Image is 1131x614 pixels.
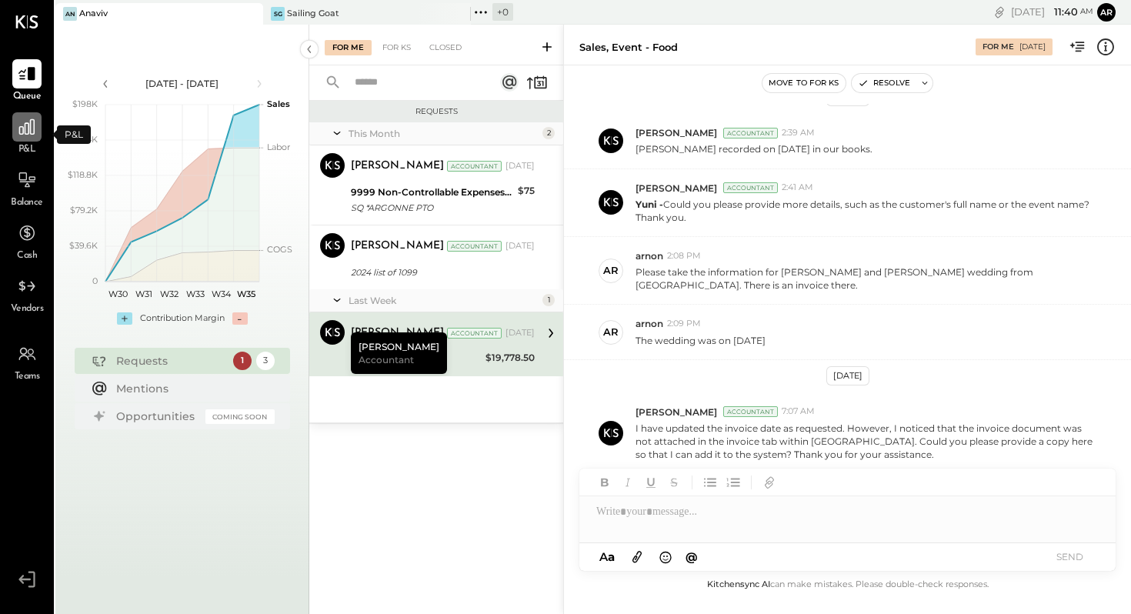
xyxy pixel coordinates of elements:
[636,126,717,139] span: [PERSON_NAME]
[18,143,36,157] span: P&L
[603,263,619,278] div: ar
[267,98,290,109] text: Sales
[185,289,204,299] text: W33
[287,8,339,20] div: Sailing Goat
[69,240,98,251] text: $39.6K
[422,40,469,55] div: Closed
[351,325,444,341] div: [PERSON_NAME]
[57,125,91,144] div: P&L
[636,405,717,419] span: [PERSON_NAME]
[664,472,684,492] button: Strikethrough
[256,352,275,370] div: 3
[636,198,1095,224] p: Could you please provide more details, such as the customer's full name or the event name? Thank ...
[1,112,53,157] a: P&L
[351,239,444,254] div: [PERSON_NAME]
[723,472,743,492] button: Ordered List
[140,312,225,325] div: Contribution Margin
[11,196,43,210] span: Balance
[325,40,372,55] div: For Me
[636,422,1095,461] p: I have updated the invoice date as requested. However, I noticed that the invoice document was no...
[63,7,77,21] div: An
[232,312,248,325] div: -
[1,165,53,210] a: Balance
[351,332,447,374] div: [PERSON_NAME]
[108,289,128,299] text: W30
[116,353,225,369] div: Requests
[1080,6,1093,17] span: am
[636,265,1095,292] p: Please take the information for [PERSON_NAME] and [PERSON_NAME] wedding from [GEOGRAPHIC_DATA]. T...
[11,302,44,316] span: Vendors
[641,472,661,492] button: Underline
[992,4,1007,20] div: copy link
[237,289,255,299] text: W35
[17,249,37,263] span: Cash
[618,472,638,492] button: Italic
[983,42,1014,52] div: For Me
[116,409,198,424] div: Opportunities
[15,370,40,384] span: Teams
[723,406,778,417] div: Accountant
[447,328,502,339] div: Accountant
[700,472,720,492] button: Unordered List
[505,240,535,252] div: [DATE]
[359,353,414,366] span: Accountant
[447,161,502,172] div: Accountant
[447,241,502,252] div: Accountant
[135,289,152,299] text: W31
[636,182,717,195] span: [PERSON_NAME]
[686,549,698,564] span: @
[211,289,231,299] text: W34
[852,74,916,92] button: Resolve
[595,549,619,566] button: Aa
[1,272,53,316] a: Vendors
[317,106,555,117] div: Requests
[542,294,555,306] div: 1
[723,182,778,193] div: Accountant
[492,3,513,21] div: + 0
[759,472,779,492] button: Add URL
[1097,3,1116,22] button: ar
[782,127,815,139] span: 2:39 AM
[1019,42,1046,52] div: [DATE]
[351,185,513,200] div: 9999 Non-Controllable Expenses:Other Income and Expenses:To Be Classified
[117,77,248,90] div: [DATE] - [DATE]
[13,90,42,104] span: Queue
[1,339,53,384] a: Teams
[351,159,444,174] div: [PERSON_NAME]
[485,350,535,365] div: $19,778.50
[1,219,53,263] a: Cash
[351,200,513,215] div: SQ *ARGONNE PTO
[826,366,869,385] div: [DATE]
[579,40,678,55] div: Sales, Event - Food
[117,312,132,325] div: +
[68,169,98,180] text: $118.8K
[70,205,98,215] text: $79.2K
[116,381,267,396] div: Mentions
[603,325,619,339] div: ar
[375,40,419,55] div: For KS
[636,249,663,262] span: arnon
[349,127,539,140] div: This Month
[79,8,108,20] div: Anaviv
[505,160,535,172] div: [DATE]
[267,142,290,152] text: Labor
[1047,5,1078,19] span: 11 : 40
[1039,546,1100,567] button: SEND
[542,127,555,139] div: 2
[608,549,615,564] span: a
[518,183,535,199] div: $75
[66,134,98,145] text: $158.4K
[72,98,98,109] text: $198K
[1,59,53,104] a: Queue
[667,250,701,262] span: 2:08 PM
[349,294,539,307] div: Last Week
[271,7,285,21] div: SG
[782,182,813,194] span: 2:41 AM
[267,244,292,255] text: COGS
[762,74,846,92] button: Move to for ks
[233,352,252,370] div: 1
[681,547,702,566] button: @
[636,334,766,347] p: The wedding was on [DATE]
[636,199,663,210] strong: Yuni -
[667,318,701,330] span: 2:09 PM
